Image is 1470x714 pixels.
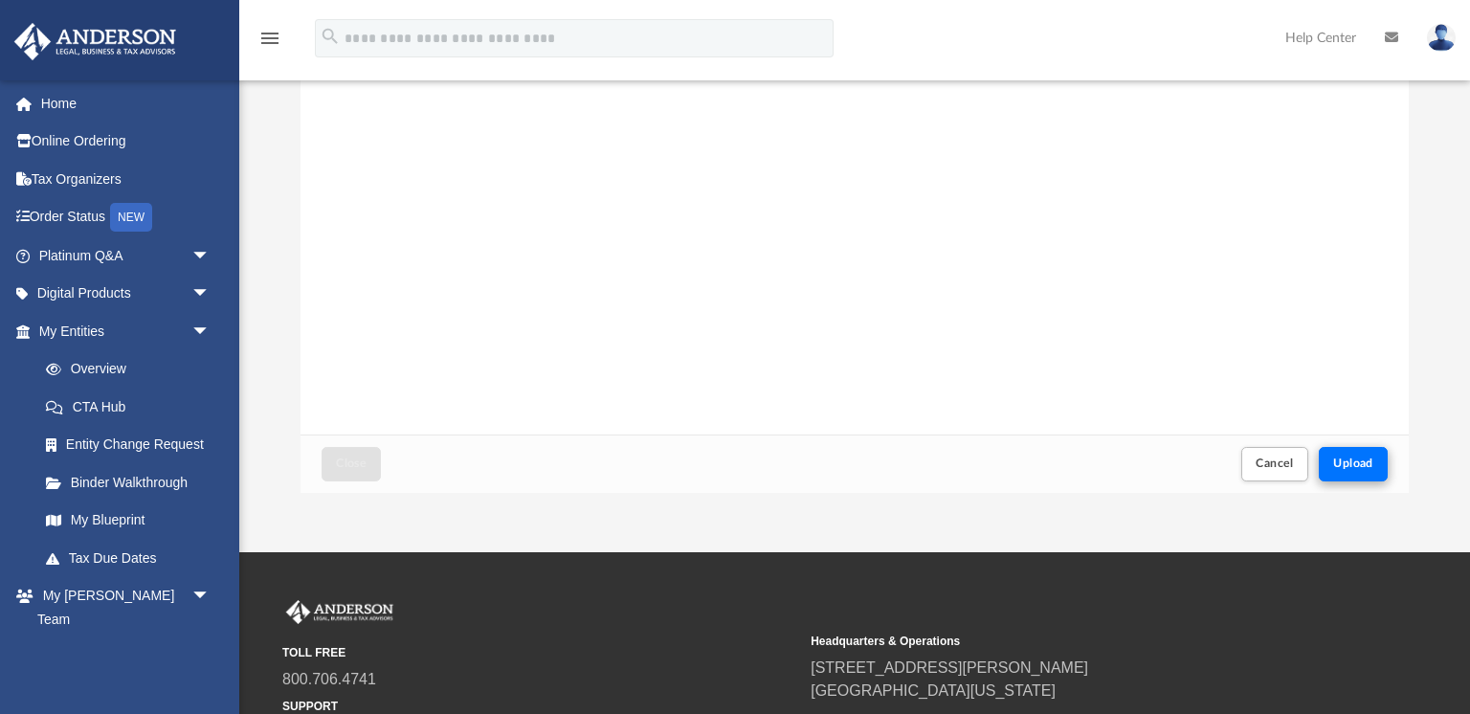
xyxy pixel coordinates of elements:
span: Upload [1333,457,1373,469]
a: Tax Organizers [13,160,239,198]
a: Tax Due Dates [27,539,239,577]
a: My Blueprint [27,502,230,540]
img: Anderson Advisors Platinum Portal [282,600,397,625]
a: CTA Hub [27,388,239,426]
a: 800.706.4741 [282,671,376,687]
a: [GEOGRAPHIC_DATA][US_STATE] [811,682,1056,699]
button: Cancel [1241,447,1308,480]
a: Overview [27,350,239,389]
a: [STREET_ADDRESS][PERSON_NAME] [811,659,1088,676]
span: Close [336,457,367,469]
span: arrow_drop_down [191,275,230,314]
a: My [PERSON_NAME] Teamarrow_drop_down [13,577,230,638]
a: My Entitiesarrow_drop_down [13,312,239,350]
img: Anderson Advisors Platinum Portal [9,23,182,60]
span: arrow_drop_down [191,312,230,351]
a: Platinum Q&Aarrow_drop_down [13,236,239,275]
a: Home [13,84,239,123]
a: menu [258,36,281,50]
small: TOLL FREE [282,644,797,661]
a: Digital Productsarrow_drop_down [13,275,239,313]
small: Headquarters & Operations [811,633,1325,650]
img: User Pic [1427,24,1456,52]
a: Online Ordering [13,123,239,161]
span: arrow_drop_down [191,577,230,616]
a: Binder Walkthrough [27,463,239,502]
button: Upload [1319,447,1388,480]
span: arrow_drop_down [191,236,230,276]
a: Order StatusNEW [13,198,239,237]
i: menu [258,27,281,50]
span: Cancel [1256,457,1294,469]
a: Entity Change Request [27,426,239,464]
div: NEW [110,203,152,232]
button: Close [322,447,381,480]
i: search [320,26,341,47]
